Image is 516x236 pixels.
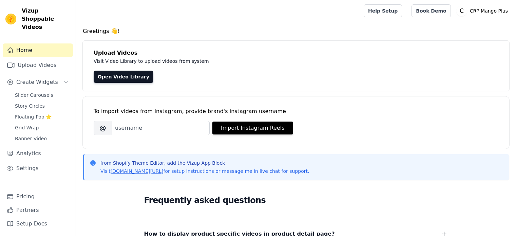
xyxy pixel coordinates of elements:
a: Upload Videos [3,58,73,72]
p: Visit for setup instructions or message me in live chat for support. [100,168,309,175]
a: Setup Docs [3,217,73,231]
span: Create Widgets [16,78,58,86]
input: username [112,121,210,135]
a: Open Video Library [94,71,153,83]
button: Import Instagram Reels [212,122,293,134]
a: Book Demo [412,4,451,17]
a: Banner Video [11,134,73,143]
a: Story Circles [11,101,73,111]
span: Grid Wrap [15,124,39,131]
span: Story Circles [15,103,45,109]
a: Floating-Pop ⭐ [11,112,73,122]
a: Pricing [3,190,73,203]
p: Visit Video Library to upload videos from system [94,57,398,65]
h4: Greetings 👋! [83,27,509,35]
a: [DOMAIN_NAME][URL] [111,168,164,174]
h4: Upload Videos [94,49,498,57]
button: Create Widgets [3,75,73,89]
div: To import videos from Instagram, provide brand's instagram username [94,107,498,115]
h2: Frequently asked questions [144,194,448,207]
a: Analytics [3,147,73,160]
span: Slider Carousels [15,92,53,98]
a: Help Setup [364,4,402,17]
span: Vizup Shoppable Videos [22,7,70,31]
span: @ [94,121,112,135]
p: from Shopify Theme Editor, add the Vizup App Block [100,160,309,166]
p: CRP Mango Plus [467,5,511,17]
a: Settings [3,162,73,175]
text: C [460,7,464,14]
span: Banner Video [15,135,47,142]
span: Floating-Pop ⭐ [15,113,52,120]
a: Slider Carousels [11,90,73,100]
button: C CRP Mango Plus [456,5,511,17]
a: Home [3,43,73,57]
a: Partners [3,203,73,217]
a: Grid Wrap [11,123,73,132]
img: Vizup [5,14,16,24]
